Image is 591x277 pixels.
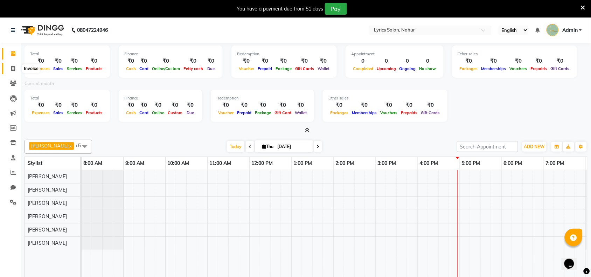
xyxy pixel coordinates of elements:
[549,57,571,65] div: ₹0
[30,101,51,109] div: ₹0
[30,95,104,101] div: Total
[84,101,104,109] div: ₹0
[166,110,184,115] span: Custom
[65,57,84,65] div: ₹0
[273,110,293,115] span: Gift Card
[82,158,104,168] a: 8:00 AM
[378,101,399,109] div: ₹0
[274,57,293,65] div: ₹0
[375,57,398,65] div: 0
[84,110,104,115] span: Products
[51,66,65,71] span: Sales
[293,101,308,109] div: ₹0
[227,141,244,152] span: Today
[350,110,378,115] span: Memberships
[419,101,442,109] div: ₹0
[399,101,419,109] div: ₹0
[316,66,331,71] span: Wallet
[31,143,69,148] span: [PERSON_NAME]
[124,66,138,71] span: Cash
[351,51,438,57] div: Appointment
[458,66,480,71] span: Packages
[138,57,150,65] div: ₹0
[28,213,67,220] span: [PERSON_NAME]
[22,64,40,73] div: Invoice
[75,143,86,148] span: +5
[51,110,65,115] span: Sales
[150,66,182,71] span: Online/Custom
[65,110,84,115] span: Services
[205,57,217,65] div: ₹0
[28,160,42,166] span: Stylist
[458,57,480,65] div: ₹0
[351,66,375,71] span: Completed
[150,101,166,109] div: ₹0
[418,66,438,71] span: No show
[150,110,166,115] span: Online
[458,51,571,57] div: Other sales
[28,200,67,206] span: [PERSON_NAME]
[184,101,196,109] div: ₹0
[399,110,419,115] span: Prepaids
[65,101,84,109] div: ₹0
[253,101,273,109] div: ₹0
[206,66,216,71] span: Due
[69,143,72,148] a: x
[235,101,253,109] div: ₹0
[77,20,108,40] b: 08047224946
[65,66,84,71] span: Services
[182,57,205,65] div: ₹0
[30,110,51,115] span: Expenses
[216,110,235,115] span: Voucher
[124,95,196,101] div: Finance
[273,101,293,109] div: ₹0
[418,158,440,168] a: 4:00 PM
[325,3,347,15] button: Pay
[138,110,150,115] span: Card
[502,158,524,168] a: 6:00 PM
[260,144,275,149] span: Thu
[185,110,196,115] span: Due
[293,66,316,71] span: Gift Cards
[216,95,308,101] div: Redemption
[30,51,104,57] div: Total
[316,57,331,65] div: ₹0
[293,110,308,115] span: Wallet
[562,27,578,34] span: Admin
[84,66,104,71] span: Products
[237,57,256,65] div: ₹0
[237,66,256,71] span: Voucher
[182,66,205,71] span: Petty cash
[328,95,442,101] div: Other sales
[398,57,418,65] div: 0
[235,110,253,115] span: Prepaid
[350,101,378,109] div: ₹0
[28,173,67,180] span: [PERSON_NAME]
[378,110,399,115] span: Vouchers
[398,66,418,71] span: Ongoing
[25,81,54,87] label: Current month
[293,57,316,65] div: ₹0
[460,158,482,168] a: 5:00 PM
[522,142,547,152] button: ADD NEW
[375,66,398,71] span: Upcoming
[480,57,508,65] div: ₹0
[457,141,518,152] input: Search Appointment
[84,57,104,65] div: ₹0
[351,57,375,65] div: 0
[124,57,138,65] div: ₹0
[28,187,67,193] span: [PERSON_NAME]
[124,101,138,109] div: ₹0
[292,158,314,168] a: 1:00 PM
[508,57,529,65] div: ₹0
[166,101,184,109] div: ₹0
[275,141,310,152] input: 2025-09-04
[51,101,65,109] div: ₹0
[237,51,331,57] div: Redemption
[28,240,67,246] span: [PERSON_NAME]
[544,158,566,168] a: 7:00 PM
[208,158,233,168] a: 11:00 AM
[138,66,150,71] span: Card
[508,66,529,71] span: Vouchers
[524,144,545,149] span: ADD NEW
